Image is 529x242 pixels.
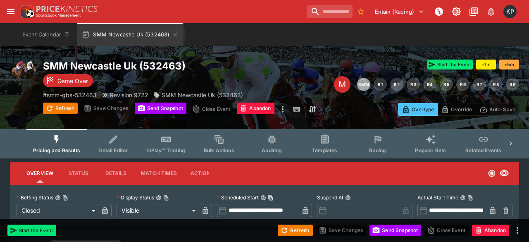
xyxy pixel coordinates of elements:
[110,91,148,99] p: Revision 9722
[345,195,351,201] button: Suspend At
[217,194,259,201] p: Scheduled Start
[268,195,274,201] button: Copy To Clipboard
[489,105,515,114] p: Auto-Save
[506,78,519,91] button: R9
[260,195,266,201] button: Scheduled StartCopy To Clipboard
[60,163,97,183] button: Status
[489,78,503,91] button: R8
[183,163,221,183] button: Actions
[369,147,386,153] span: Racing
[423,78,436,91] button: R4
[153,91,243,99] div: SMM Newcastle Uk (532463)
[415,147,446,153] span: Popular Bets
[467,195,473,201] button: Copy To Clipboard
[17,204,98,217] div: Closed
[237,104,274,112] span: Mark an event as closed and abandoned.
[354,5,367,18] button: No Bookmarks
[499,60,519,69] button: +5m
[20,163,60,183] button: Overview
[55,195,61,201] button: Betting StatusCopy To Clipboard
[162,91,243,99] p: SMM Newcastle Uk (532463)
[3,4,18,19] button: open drawer
[43,60,321,72] h2: Copy To Clipboard
[7,225,56,236] button: Start the Event
[370,5,429,18] button: Select Tenant
[33,147,80,153] span: Pricing and Results
[18,3,35,20] img: PriceKinetics Logo
[98,147,128,153] span: Detail Editor
[10,60,36,86] img: horse_racing.png
[147,147,185,153] span: InPlay™ Trading
[472,225,509,234] span: Mark an event as closed and abandoned.
[43,91,97,99] p: Copy To Clipboard
[77,23,183,46] button: SMM Newcastle Uk (532463)
[466,4,481,19] button: Documentation
[204,147,234,153] span: Bulk Actions
[407,78,420,91] button: R3
[237,103,274,114] button: Abandon
[36,6,98,12] img: PriceKinetics
[156,195,162,201] button: Display StatusCopy To Clipboard
[412,105,434,114] p: Overtype
[488,169,496,177] svg: Closed
[374,78,387,91] button: R1
[57,77,88,85] p: Game Over
[512,225,522,235] button: more
[357,78,519,91] nav: pagination navigation
[17,23,75,46] button: Event Calendar
[476,103,519,116] button: Auto-Save
[456,78,469,91] button: R6
[398,103,438,116] button: Overtype
[307,5,353,18] input: search
[473,78,486,91] button: R7
[17,194,53,201] p: Betting Status
[460,195,466,201] button: Actual Start TimeCopy To Clipboard
[117,194,154,201] p: Display Status
[499,168,509,178] svg: Visible
[437,103,476,116] button: Override
[417,194,458,201] p: Actual Start Time
[451,105,472,114] p: Override
[449,4,464,19] button: Toggle light/dark mode
[97,163,134,183] button: Details
[472,225,509,236] button: Abandon
[26,129,503,158] div: Event type filters
[357,78,370,91] button: SMM
[431,4,446,19] button: NOT Connected to PK
[334,76,350,93] div: Edit Meeting
[135,103,186,114] button: Send Snapshot
[262,147,282,153] span: Auditing
[440,78,453,91] button: R5
[503,5,517,18] div: Kedar Pandit
[427,60,473,69] button: Start the Event
[62,195,68,201] button: Copy To Clipboard
[163,195,169,201] button: Copy To Clipboard
[398,103,519,116] div: Start From
[43,103,78,114] button: Refresh
[134,163,183,183] button: Match Times
[465,147,501,153] span: Related Events
[390,78,403,91] button: R2
[117,204,198,217] div: Visible
[501,2,519,21] button: Kedar Pandit
[36,14,81,17] img: Sportsbook Management
[278,225,312,236] button: Refresh
[476,60,496,69] button: +1m
[312,147,337,153] span: Templates
[369,225,421,236] button: Send Snapshot
[317,194,343,201] p: Suspend At
[484,4,498,19] button: Notifications
[278,103,288,116] button: more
